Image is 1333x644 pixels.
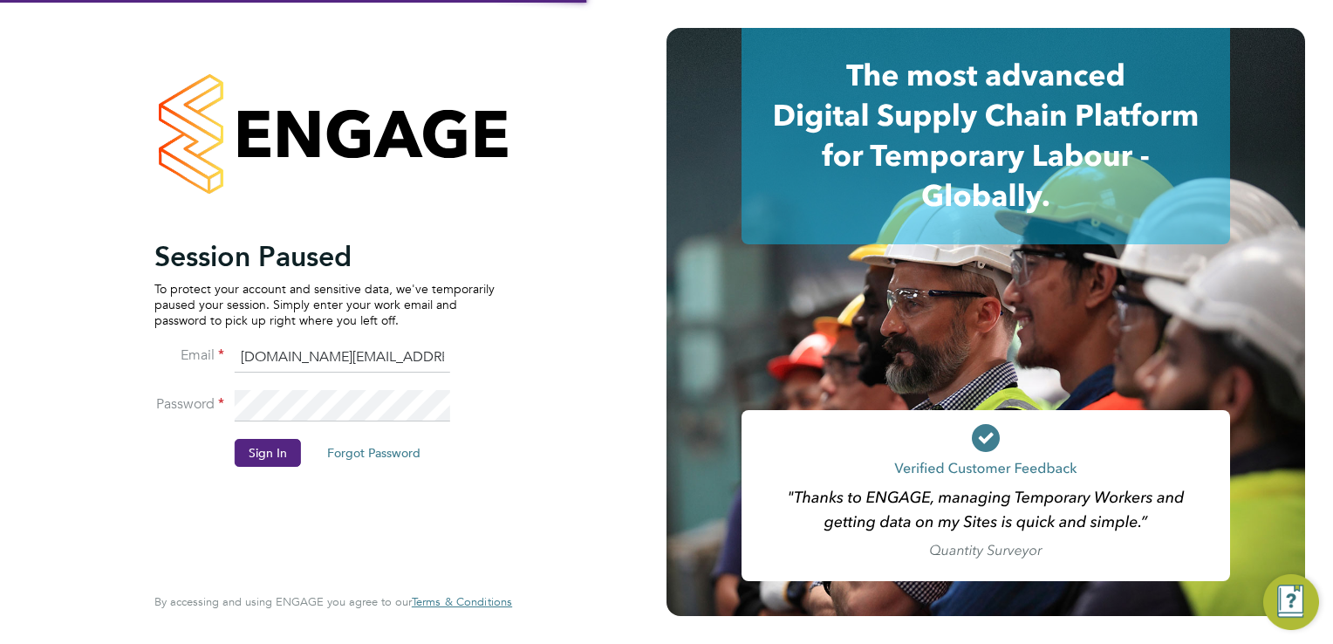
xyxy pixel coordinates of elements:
p: To protect your account and sensitive data, we've temporarily paused your session. Simply enter y... [154,281,495,329]
button: Sign In [235,439,301,467]
input: Enter your work email... [235,342,450,373]
span: Terms & Conditions [412,594,512,609]
label: Password [154,395,224,414]
label: Email [154,346,224,365]
a: Terms & Conditions [412,595,512,609]
span: By accessing and using ENGAGE you agree to our [154,594,512,609]
button: Engage Resource Center [1263,574,1319,630]
button: Forgot Password [313,439,434,467]
h2: Session Paused [154,239,495,274]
